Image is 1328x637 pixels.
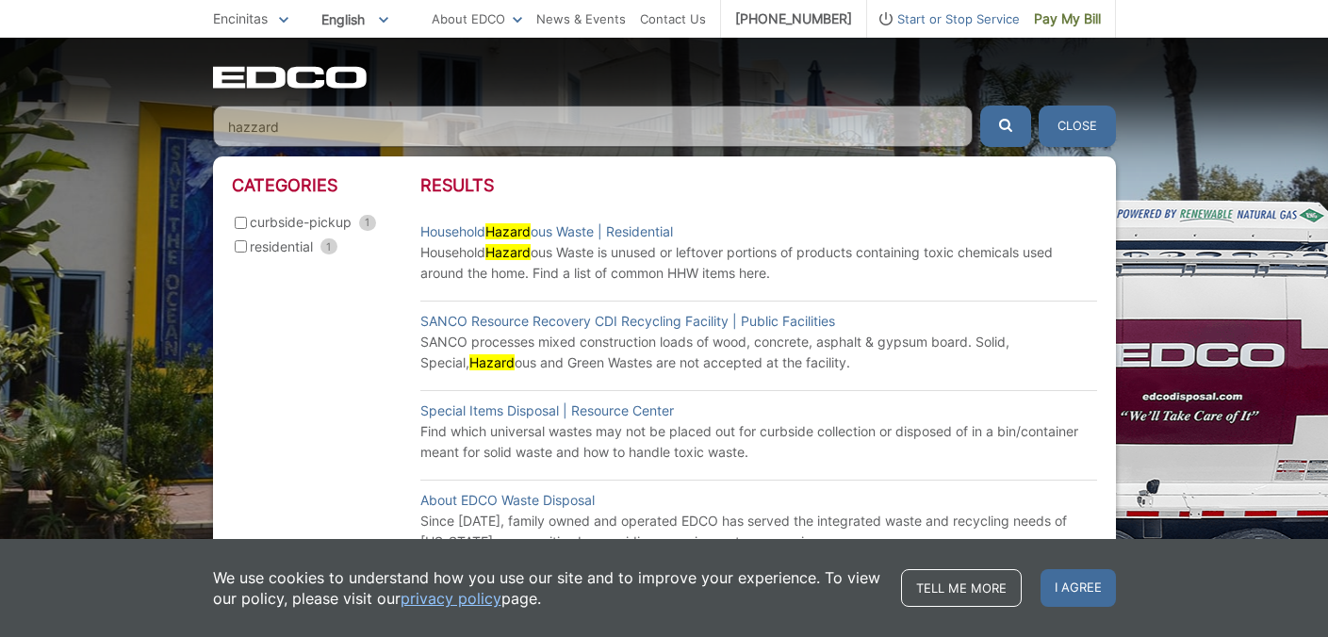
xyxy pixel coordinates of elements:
span: residential [250,237,313,257]
span: Pay My Bill [1034,8,1101,29]
p: SANCO processes mixed construction loads of wood, concrete, asphalt & gypsum board. Solid, Specia... [420,332,1097,373]
input: residential 1 [235,240,247,253]
a: About EDCO Waste Disposal [420,490,595,511]
a: About EDCO [432,8,522,29]
a: HouseholdHazardous Waste | Residential [420,221,673,242]
a: EDCD logo. Return to the homepage. [213,66,369,89]
p: Since [DATE], family owned and operated EDCO has served the integrated waste and recycling needs ... [420,511,1097,552]
mark: Hazard [469,354,515,370]
span: 1 [320,238,337,254]
p: We use cookies to understand how you use our site and to improve your experience. To view our pol... [213,567,882,609]
mark: Hazard [485,223,531,239]
a: News & Events [536,8,626,29]
a: Contact Us [640,8,706,29]
a: privacy policy [401,588,501,609]
a: SANCO Resource Recovery CDI Recycling Facility | Public Facilities [420,311,835,332]
h3: Categories [232,175,420,196]
span: English [307,4,402,35]
input: curbside-pickup 1 [235,217,247,229]
p: Household ous Waste is unused or leftover portions of products containing toxic chemicals used ar... [420,242,1097,284]
input: Search [213,106,973,147]
span: 1 [359,215,376,231]
h3: Results [420,175,1097,196]
a: Tell me more [901,569,1022,607]
span: Encinitas [213,10,268,26]
mark: Hazard [485,244,531,260]
span: curbside-pickup [250,212,352,233]
a: Special Items Disposal | Resource Center [420,400,674,421]
p: Find which universal wastes may not be placed out for curbside collection or disposed of in a bin... [420,421,1097,463]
